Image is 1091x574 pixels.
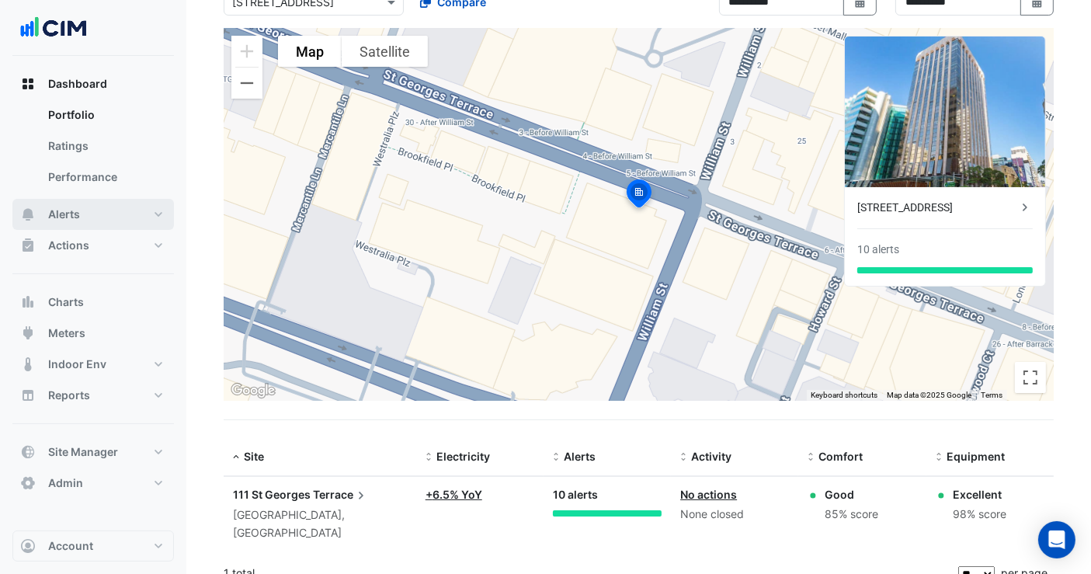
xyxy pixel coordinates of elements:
a: No actions [680,488,737,501]
span: Alerts [564,450,596,463]
div: 98% score [953,506,1006,524]
span: Terrace [313,486,369,503]
span: Site Manager [48,444,118,460]
app-icon: Charts [20,294,36,310]
span: Alerts [48,207,80,222]
span: Dashboard [48,76,107,92]
div: Dashboard [12,99,174,199]
div: [GEOGRAPHIC_DATA], [GEOGRAPHIC_DATA] [233,506,407,542]
img: 111 St Georges Terrace [845,37,1045,187]
app-icon: Indoor Env [20,357,36,372]
div: Good [825,486,878,503]
a: Open this area in Google Maps (opens a new window) [228,381,279,401]
button: Show satellite imagery [342,36,428,67]
button: Show street map [278,36,342,67]
div: 10 alerts [857,242,899,258]
img: site-pin-selected.svg [622,177,656,214]
app-icon: Site Manager [20,444,36,460]
a: Terms (opens in new tab) [981,391,1002,399]
button: Zoom in [231,36,262,67]
a: Ratings [36,130,174,162]
span: Reports [48,388,90,403]
img: Company Logo [19,12,89,43]
span: Activity [691,450,731,463]
button: Dashboard [12,68,174,99]
button: Reports [12,380,174,411]
button: Toggle fullscreen view [1015,362,1046,393]
span: Electricity [436,450,490,463]
img: Google [228,381,279,401]
button: Keyboard shortcuts [811,390,877,401]
span: Indoor Env [48,357,106,372]
a: Performance [36,162,174,193]
span: Site [244,450,264,463]
div: Open Intercom Messenger [1038,521,1075,558]
app-icon: Dashboard [20,76,36,92]
span: Charts [48,294,84,310]
div: 10 alerts [553,486,662,504]
span: Meters [48,325,85,341]
button: Alerts [12,199,174,230]
span: Admin [48,475,83,491]
button: Zoom out [231,68,262,99]
span: 111 St Georges [233,488,311,501]
app-icon: Actions [20,238,36,253]
button: Account [12,531,174,562]
span: Account [48,538,93,554]
div: [STREET_ADDRESS] [857,200,1017,216]
span: Comfort [818,450,863,463]
button: Charts [12,287,174,318]
div: None closed [680,506,789,524]
button: Site Manager [12,437,174,468]
div: Excellent [953,486,1006,503]
button: Indoor Env [12,349,174,380]
button: Admin [12,468,174,499]
button: Actions [12,230,174,261]
div: 85% score [825,506,878,524]
app-icon: Reports [20,388,36,403]
span: Equipment [947,450,1005,463]
a: Portfolio [36,99,174,130]
a: +6.5% YoY [426,488,482,501]
app-icon: Admin [20,475,36,491]
app-icon: Alerts [20,207,36,222]
button: Meters [12,318,174,349]
span: Map data ©2025 Google [887,391,971,399]
app-icon: Meters [20,325,36,341]
span: Actions [48,238,89,253]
